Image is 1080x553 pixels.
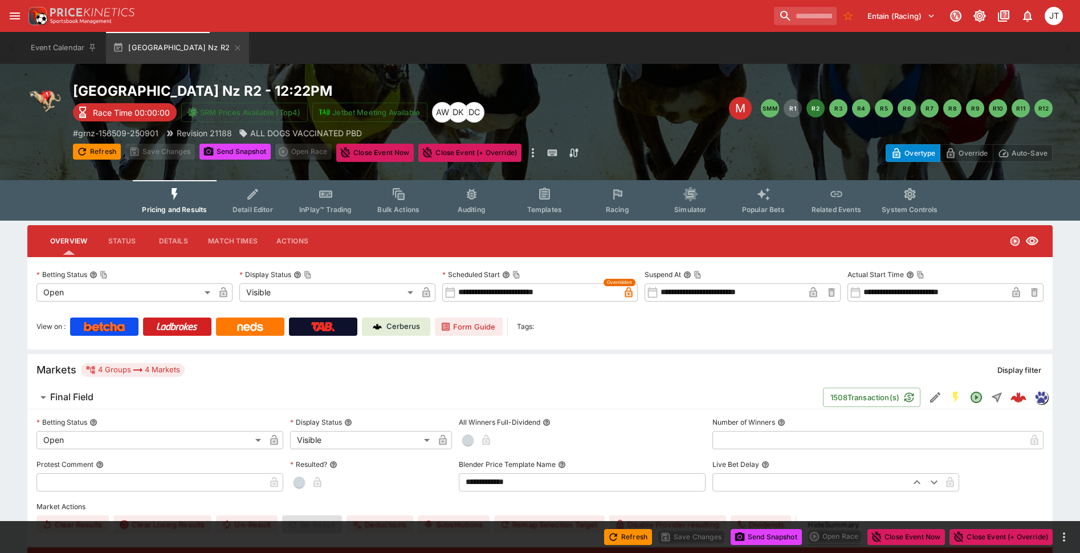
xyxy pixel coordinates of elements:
[694,271,702,279] button: Copy To Clipboard
[36,417,87,427] p: Betting Status
[377,205,419,214] span: Bulk Actions
[969,6,990,26] button: Toggle light/dark mode
[847,270,904,279] p: Actual Start Time
[987,387,1007,408] button: Straight
[731,529,802,545] button: Send Snapshot
[239,283,417,302] div: Visible
[1045,7,1063,25] div: Josh Tanner
[969,391,983,404] svg: Open
[96,227,148,255] button: Status
[294,271,301,279] button: Display StatusCopy To Clipboard
[89,418,97,426] button: Betting Status
[299,205,352,214] span: InPlay™ Trading
[806,528,863,544] div: split button
[50,391,93,403] h6: Final Field
[674,205,706,214] span: Simulator
[526,144,540,162] button: more
[1012,99,1030,117] button: R11
[290,417,342,427] p: Display Status
[237,322,263,331] img: Neds
[290,431,434,449] div: Visible
[916,271,924,279] button: Copy To Clipboard
[993,144,1053,162] button: Auto-Save
[73,82,563,100] h2: Copy To Clipboard
[459,417,540,427] p: All Winners Full-Dividend
[459,460,556,469] p: Blender Price Template Name
[312,103,427,122] button: Jetbet Meeting Available
[801,515,866,534] button: HideSummary
[233,205,273,214] span: Detail Editor
[829,99,847,117] button: R3
[113,515,211,534] button: Clear Losing Results
[199,227,267,255] button: Match Times
[940,144,993,162] button: Override
[920,99,939,117] button: R7
[1057,530,1071,544] button: more
[558,461,566,469] button: Blender Price Template Name
[458,205,486,214] span: Auditing
[93,107,170,119] p: Race Time 00:00:00
[1017,6,1038,26] button: Notifications
[945,6,966,26] button: Connected to PK
[683,271,691,279] button: Suspend AtCopy To Clipboard
[84,322,125,331] img: Betcha
[148,227,199,255] button: Details
[336,144,414,162] button: Close Event Now
[418,515,490,534] button: Substitutions
[806,99,825,117] button: R2
[448,102,468,123] div: Dabin Kim
[742,205,785,214] span: Popular Bets
[712,460,759,469] p: Live Bet Delay
[25,5,48,27] img: PriceKinetics Logo
[945,387,966,408] button: SGM Enabled
[991,361,1048,379] button: Display filter
[442,270,500,279] p: Scheduled Start
[645,270,681,279] p: Suspend At
[36,270,87,279] p: Betting Status
[435,318,503,336] a: Form Guide
[73,127,158,139] p: Copy To Clipboard
[886,144,940,162] button: Overtype
[1035,391,1048,404] img: grnz
[502,271,510,279] button: Scheduled StartCopy To Clipboard
[761,99,1053,117] nav: pagination navigation
[329,461,337,469] button: Resulted?
[904,147,935,159] p: Overtype
[852,99,870,117] button: R4
[812,205,861,214] span: Related Events
[1034,99,1053,117] button: R12
[89,271,97,279] button: Betting StatusCopy To Clipboard
[216,515,277,534] button: Un-Result
[106,32,249,64] button: [GEOGRAPHIC_DATA] Nz R2
[761,461,769,469] button: Live Bet Delay
[712,417,775,427] p: Number of Winners
[494,515,605,534] button: Remap Selection Target
[729,97,752,120] div: Edit Meeting
[282,515,342,534] span: Re-Result
[517,318,534,336] label: Tags:
[777,418,785,426] button: Number of Winners
[36,283,214,302] div: Open
[1025,234,1039,248] svg: Visible
[604,529,652,545] button: Refresh
[906,271,914,279] button: Actual Start TimeCopy To Clipboard
[966,387,987,408] button: Open
[250,127,362,139] p: ALL DOGS VACCINATED PBD
[347,515,413,534] button: Deductions
[373,322,382,331] img: Cerberus
[609,515,726,534] button: Disable Provider resulting
[319,107,330,118] img: jetbet-logo.svg
[267,227,318,255] button: Actions
[142,205,207,214] span: Pricing and Results
[275,144,332,160] div: split button
[239,270,291,279] p: Display Status
[1012,147,1048,159] p: Auto-Save
[199,144,271,160] button: Send Snapshot
[882,205,938,214] span: System Controls
[898,99,916,117] button: R6
[36,318,66,336] label: View on :
[311,322,335,331] img: TabNZ
[966,99,984,117] button: R9
[27,82,64,119] img: greyhound_racing.png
